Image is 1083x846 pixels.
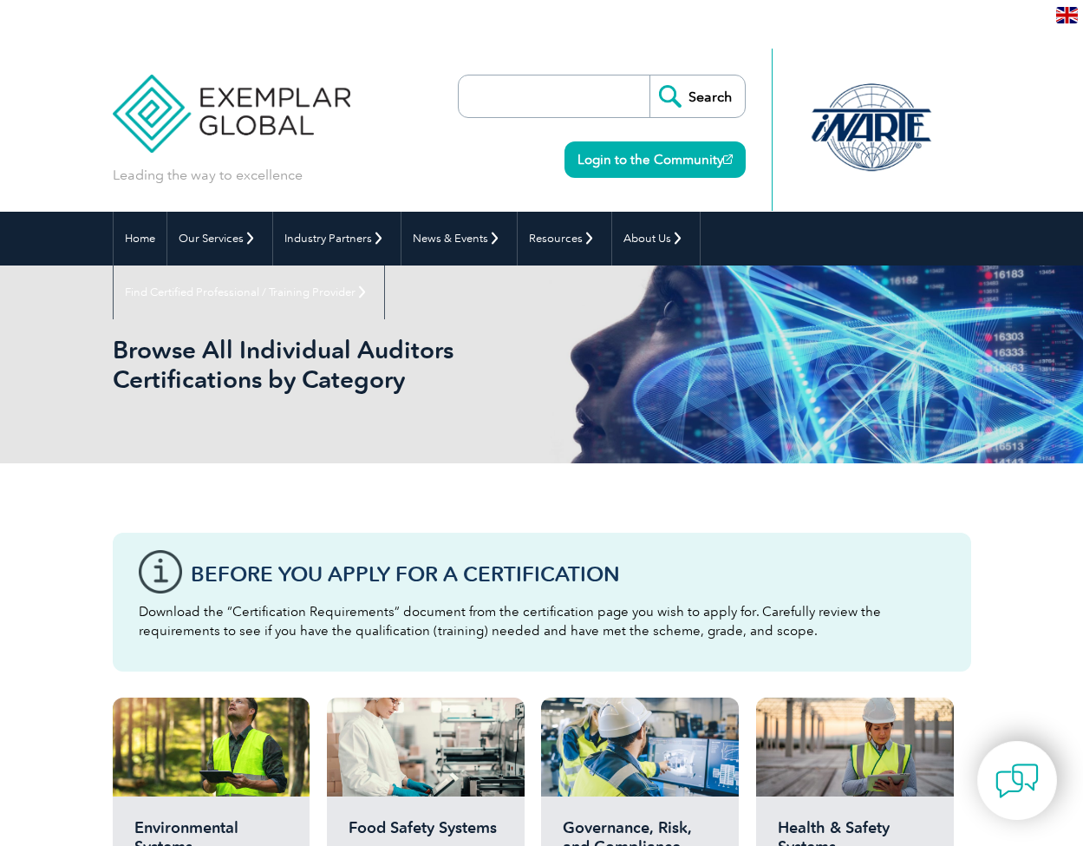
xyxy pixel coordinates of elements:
h3: Before You Apply For a Certification [191,563,945,585]
a: Find Certified Professional / Training Provider [114,266,384,319]
a: Login to the Community [564,141,746,178]
img: open_square.png [723,154,733,164]
a: News & Events [401,212,517,266]
a: Resources [518,212,611,266]
p: Download the “Certification Requirements” document from the certification page you wish to apply ... [139,602,945,640]
img: contact-chat.png [995,759,1039,803]
input: Search [649,75,745,117]
a: Industry Partners [273,212,401,266]
a: Our Services [167,212,272,266]
img: Exemplar Global [113,49,351,153]
a: About Us [612,212,700,266]
a: Home [114,212,166,266]
p: Leading the way to excellence [113,166,303,185]
h1: Browse All Individual Auditors Certifications by Category [113,335,585,394]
